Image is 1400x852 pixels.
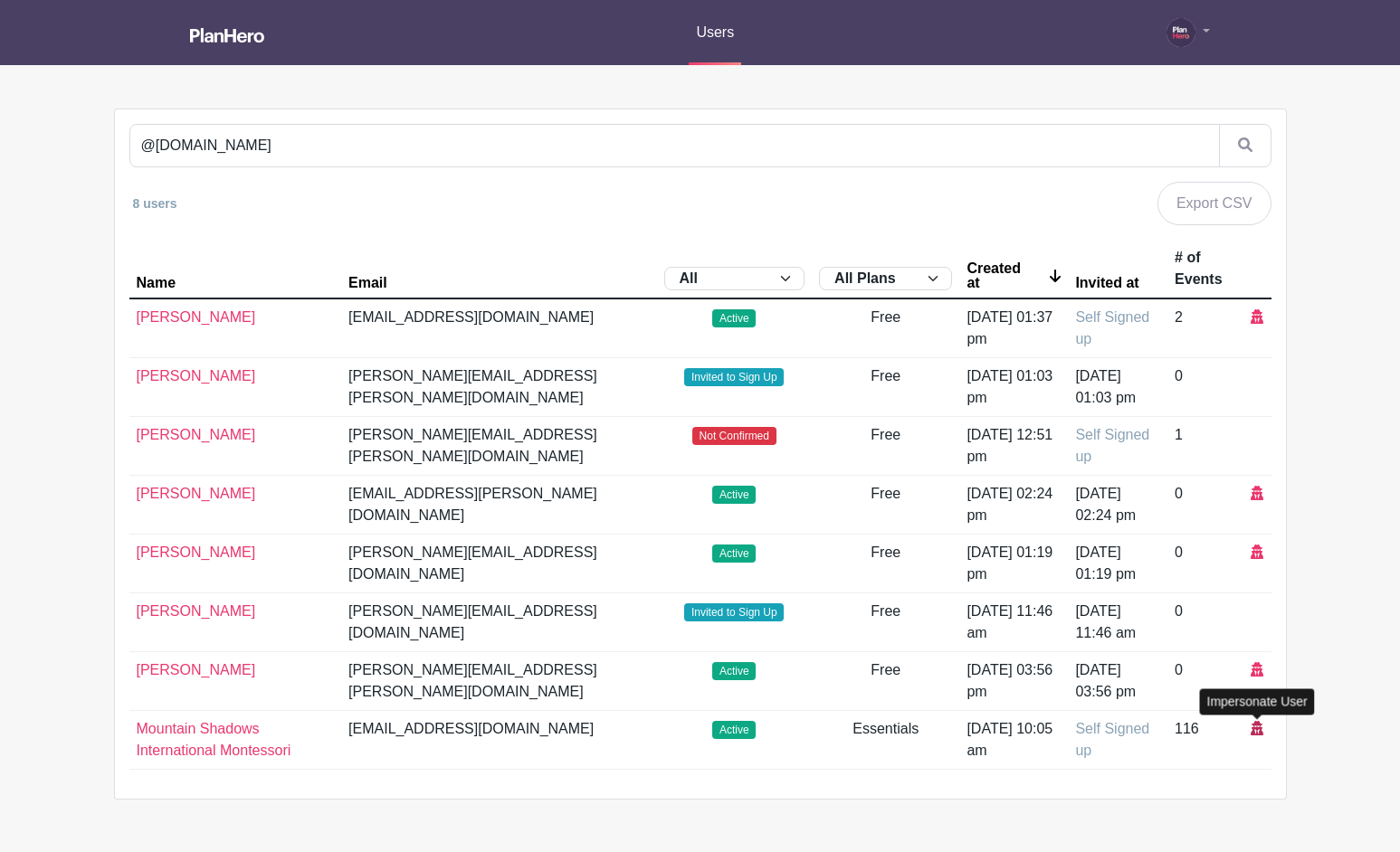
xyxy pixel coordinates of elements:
[959,711,1068,770] td: [DATE] 10:05 am
[348,276,387,290] div: Email
[137,544,256,560] a: [PERSON_NAME]
[959,535,1068,593] td: [DATE] 01:19 pm
[341,298,656,358] td: [EMAIL_ADDRESS][DOMAIN_NAME]
[341,593,656,652] td: [PERSON_NAME][EMAIL_ADDRESS][DOMAIN_NAME]
[812,476,959,535] td: Free
[133,196,177,211] small: 8 users
[812,593,959,652] td: Free
[1068,652,1167,711] td: [DATE] 03:56 pm
[712,662,756,680] span: Active
[1075,721,1149,758] span: Self Signed up
[1075,276,1138,290] div: Invited at
[812,535,959,593] td: Free
[1075,309,1149,346] span: Self Signed up
[341,476,656,535] td: [EMAIL_ADDRESS][PERSON_NAME][DOMAIN_NAME]
[129,124,1220,167] input: Search by name or email...
[137,368,256,383] a: [PERSON_NAME]
[967,261,1061,290] a: Created at
[812,652,959,711] td: Free
[959,476,1068,535] td: [DATE] 02:24 pm
[959,593,1068,652] td: [DATE] 11:46 am
[1167,417,1243,476] td: 1
[959,358,1068,417] td: [DATE] 01:03 pm
[967,261,1035,290] div: Created at
[341,417,656,476] td: [PERSON_NAME][EMAIL_ADDRESS][PERSON_NAME][DOMAIN_NAME]
[692,427,776,445] span: Not Confirmed
[959,298,1068,358] td: [DATE] 01:37 pm
[1167,652,1243,711] td: 0
[137,276,176,290] div: Name
[137,603,256,619] a: [PERSON_NAME]
[348,276,649,290] a: Email
[137,276,335,290] a: Name
[959,652,1068,711] td: [DATE] 03:56 pm
[1167,358,1243,417] td: 0
[1167,535,1243,593] td: 0
[696,24,734,40] span: Users
[1167,711,1243,770] td: 116
[137,662,256,677] a: [PERSON_NAME]
[1068,593,1167,652] td: [DATE] 11:46 am
[1200,688,1315,715] div: Impersonate User
[812,358,959,417] td: Free
[959,417,1068,476] td: [DATE] 12:51 pm
[1157,182,1271,225] a: Export CSV
[684,368,784,386] span: Invited to Sign Up
[712,721,756,739] span: Active
[137,486,256,501] a: [PERSON_NAME]
[1167,476,1243,535] td: 0
[1068,358,1167,417] td: [DATE] 01:03 pm
[341,652,656,711] td: [PERSON_NAME][EMAIL_ADDRESS][PERSON_NAME][DOMAIN_NAME]
[137,427,256,442] a: [PERSON_NAME]
[1068,476,1167,535] td: [DATE] 02:24 pm
[1167,240,1243,298] th: # of Events
[1167,593,1243,652] td: 0
[812,417,959,476] td: Free
[1167,18,1195,47] img: PH-Logo-Circle-Centered-Purple.jpg
[712,309,756,327] span: Active
[341,711,656,770] td: [EMAIL_ADDRESS][DOMAIN_NAME]
[684,603,784,621] span: Invited to Sign Up
[137,721,291,758] a: Mountain Shadows International Montessori
[1068,535,1167,593] td: [DATE] 01:19 pm
[1075,427,1149,464] span: Self Signed up
[1075,276,1160,290] a: Invited at
[341,535,656,593] td: [PERSON_NAME][EMAIL_ADDRESS][DOMAIN_NAME]
[812,298,959,358] td: Free
[1167,298,1243,358] td: 2
[712,486,756,504] span: Active
[137,309,256,325] a: [PERSON_NAME]
[812,711,959,770] td: Essentials
[712,544,756,563] span: Active
[190,28,264,43] img: logo_white-6c42ec7e38ccf1d336a20a19083b03d10ae64f83f12c07503d8b9e83406b4c7d.svg
[341,358,656,417] td: [PERSON_NAME][EMAIL_ADDRESS][PERSON_NAME][DOMAIN_NAME]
